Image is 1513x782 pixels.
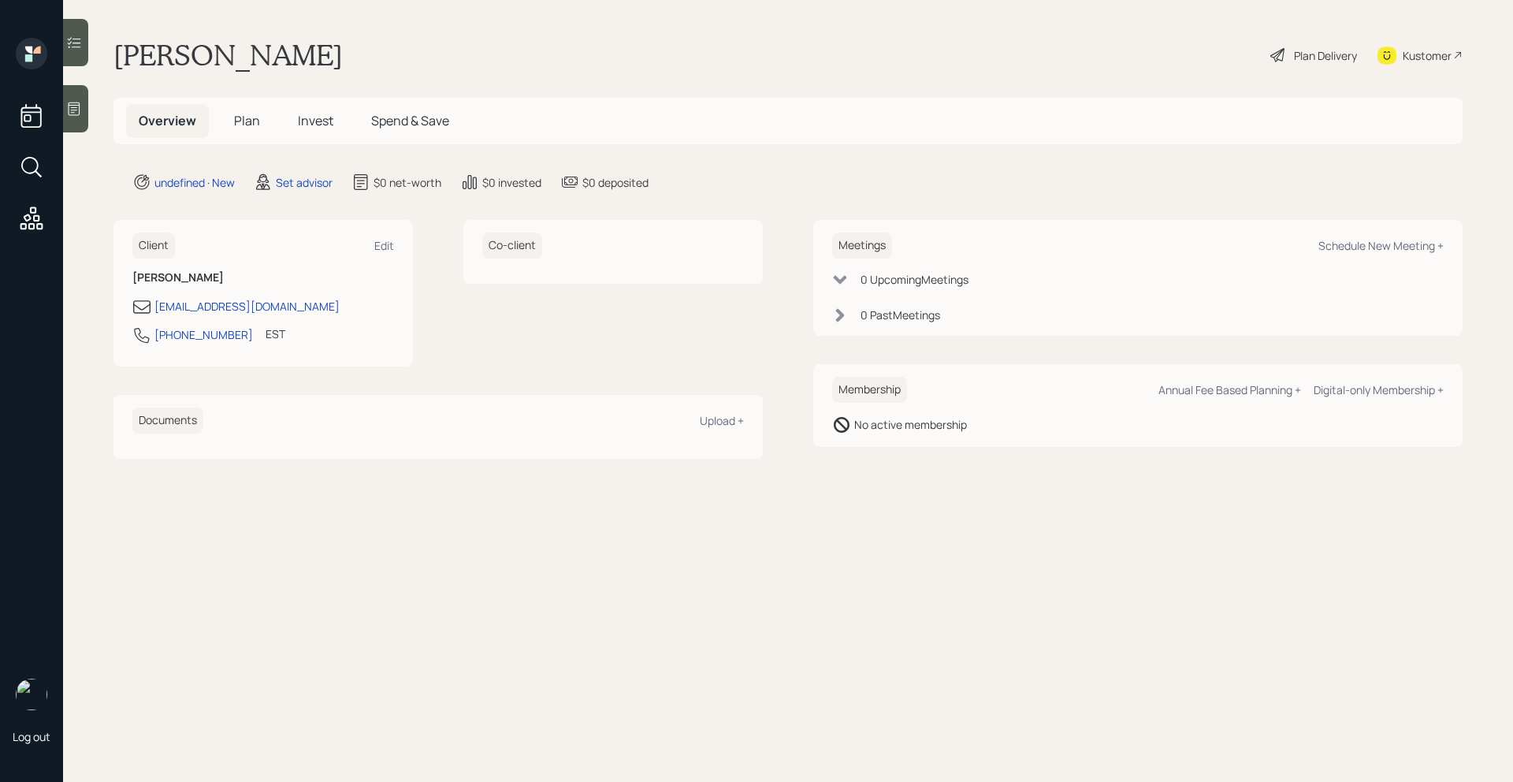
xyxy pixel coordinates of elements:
span: Overview [139,112,196,129]
h1: [PERSON_NAME] [113,38,343,73]
div: [PHONE_NUMBER] [154,326,253,343]
div: Edit [374,238,394,253]
div: [EMAIL_ADDRESS][DOMAIN_NAME] [154,298,340,315]
div: Set advisor [276,174,333,191]
h6: Co-client [482,233,542,259]
div: Upload + [700,413,744,428]
div: Annual Fee Based Planning + [1158,382,1301,397]
div: Plan Delivery [1294,47,1357,64]
h6: Client [132,233,175,259]
span: Plan [234,112,260,129]
div: EST [266,326,285,342]
h6: [PERSON_NAME] [132,271,394,285]
h6: Meetings [832,233,892,259]
span: Invest [298,112,333,129]
div: Schedule New Meeting + [1318,238,1444,253]
img: retirable_logo.png [16,679,47,710]
div: Digital-only Membership + [1314,382,1444,397]
div: $0 invested [482,174,541,191]
div: $0 net-worth [374,174,441,191]
div: 0 Upcoming Meeting s [861,271,968,288]
div: undefined · New [154,174,235,191]
div: Kustomer [1403,47,1452,64]
div: No active membership [854,416,967,433]
div: $0 deposited [582,174,649,191]
div: 0 Past Meeting s [861,307,940,323]
h6: Membership [832,377,907,403]
h6: Documents [132,408,203,434]
div: Log out [13,729,50,744]
span: Spend & Save [371,112,449,129]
